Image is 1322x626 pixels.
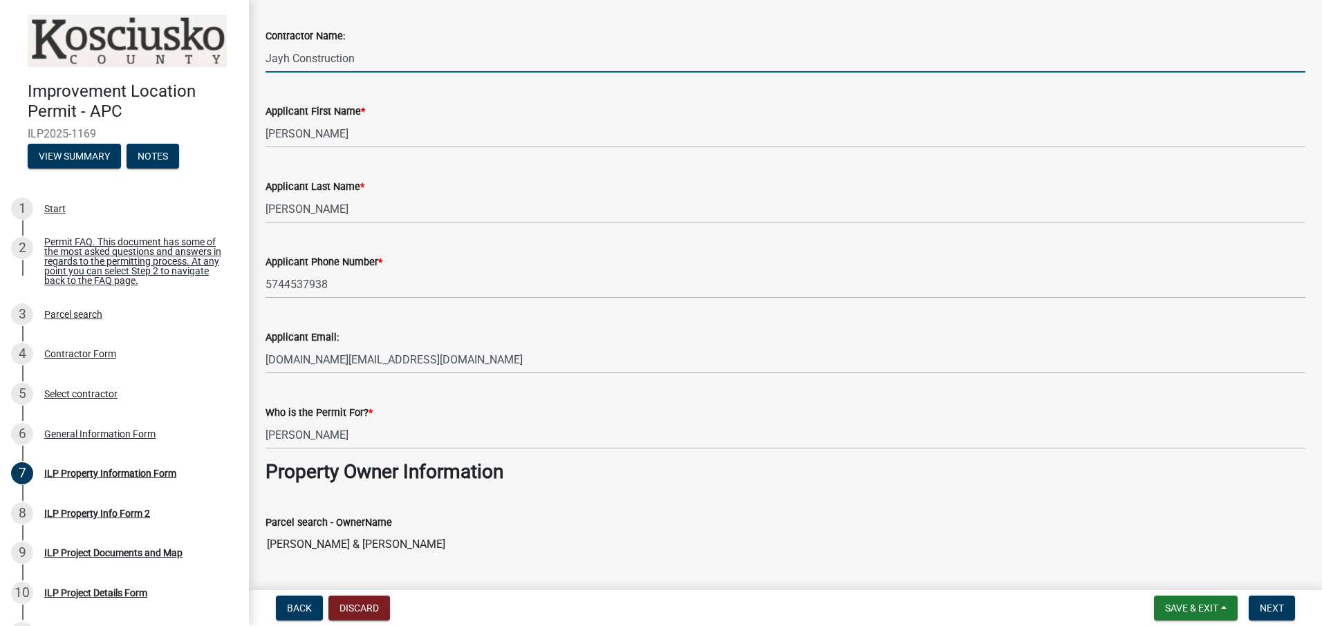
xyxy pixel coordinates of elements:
wm-modal-confirm: Summary [28,151,121,162]
div: ILP Project Details Form [44,588,147,598]
span: Next [1260,603,1284,614]
button: Save & Exit [1154,596,1238,620]
div: ILP Project Documents and Map [44,548,183,558]
div: 5 [11,383,33,405]
div: 9 [11,542,33,564]
div: 4 [11,343,33,365]
label: Applicant Phone Number [266,258,382,267]
img: Kosciusko County, Indiana [28,15,227,67]
label: Contractor Name: [266,32,345,41]
span: Back [287,603,312,614]
strong: Property Owner Information [266,460,503,483]
label: Parcel search - OwnerName [266,518,392,528]
label: Who is the Permit For? [266,408,373,418]
wm-modal-confirm: Notes [127,151,179,162]
span: Save & Exit [1165,603,1218,614]
span: ILP2025-1169 [28,127,221,140]
button: Notes [127,144,179,169]
div: Contractor Form [44,349,116,359]
button: Next [1249,596,1295,620]
div: 10 [11,582,33,604]
div: ILP Property Information Form [44,468,176,478]
div: Permit FAQ. This document has some of the most asked questions and answers in regards to the perm... [44,237,227,285]
div: Parcel search [44,310,102,319]
div: 3 [11,303,33,325]
label: Applicant First Name [266,107,365,117]
label: Applicant Email: [266,333,339,343]
h4: Improvement Location Permit - APC [28,82,238,122]
div: Start [44,204,66,214]
div: 7 [11,462,33,484]
button: Discard [328,596,390,620]
label: Applicant Last Name [266,182,364,192]
div: 1 [11,198,33,220]
div: ILP Property Info Form 2 [44,509,150,518]
button: Back [276,596,323,620]
button: View Summary [28,144,121,169]
div: Select contractor [44,389,118,399]
div: 2 [11,237,33,259]
div: 6 [11,423,33,445]
div: 8 [11,502,33,524]
div: General Information Form [44,429,156,439]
